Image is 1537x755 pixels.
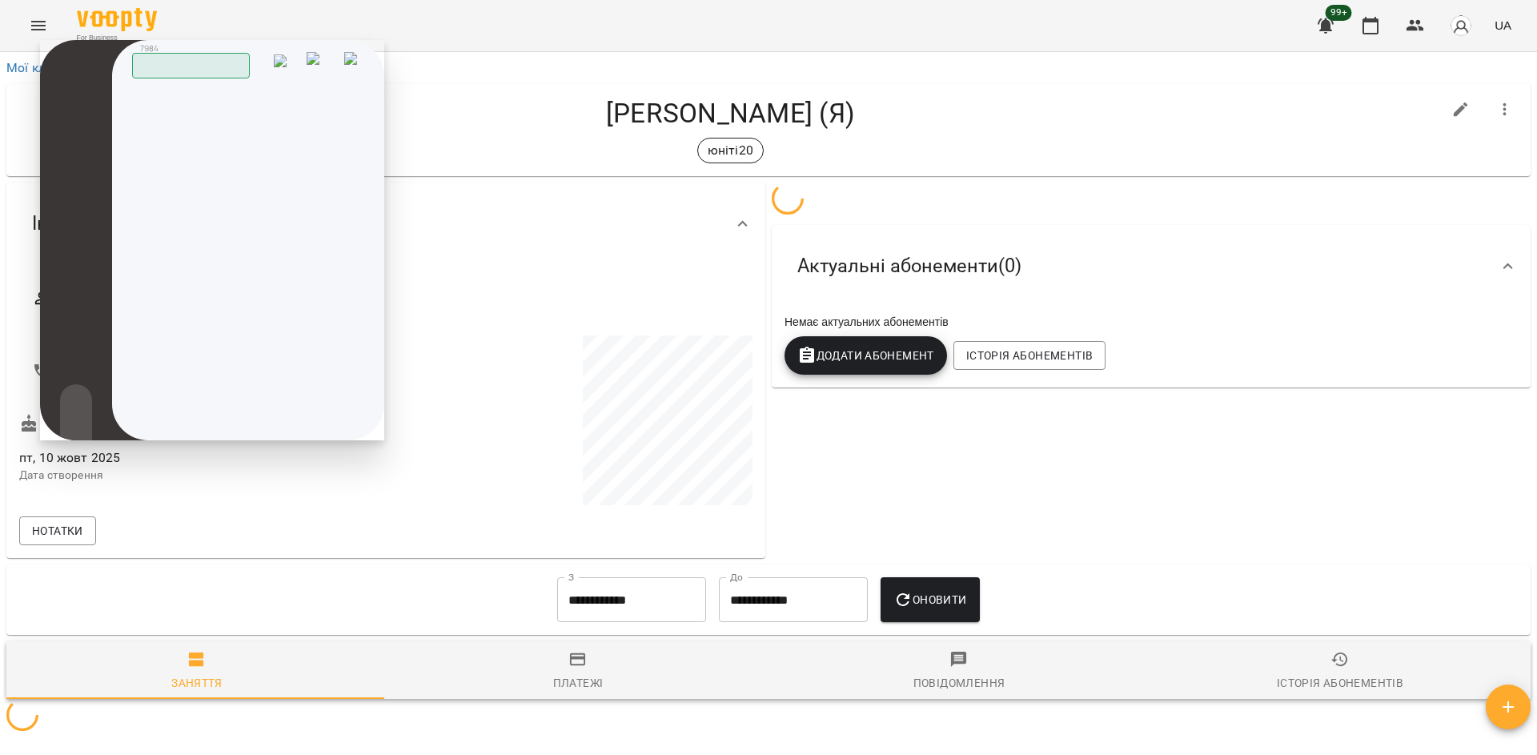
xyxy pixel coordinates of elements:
div: Платежі [553,673,604,693]
span: Нотатки [32,521,83,540]
img: Voopty Logo [77,8,157,31]
div: юніті20 [697,138,764,163]
button: UA [1488,10,1518,40]
h4: [PERSON_NAME] (Я) [19,97,1442,130]
p: Дата створення [19,468,383,484]
div: Заняття [171,673,223,693]
nav: breadcrumb [6,58,1531,78]
p: юніті20 [708,141,753,160]
div: Історія абонементів [1277,673,1403,693]
span: пт, 10 жовт 2025 [19,448,383,468]
span: 99+ [1326,5,1352,21]
div: Повідомлення [913,673,1005,693]
span: Додати Абонемент [797,346,934,365]
div: Немає актуальних абонементів [781,311,1521,333]
span: UA [1495,17,1511,34]
span: Особистий кабінет клієнта [64,300,740,316]
div: Інформація про учня [6,183,765,265]
button: Додати Абонемент [785,336,947,375]
div: Дату народження не задано [16,411,386,440]
span: Історія абонементів [966,346,1093,365]
span: Інформація про учня [32,211,215,236]
a: Мої клієнти [6,60,77,75]
span: Актуальні абонементи ( 0 ) [797,254,1021,279]
span: Оновити [893,590,966,609]
div: Актуальні абонементи(0) [772,225,1531,307]
img: avatar_s.png [1450,14,1472,37]
span: For Business [77,33,157,43]
button: Оновити [881,577,979,622]
button: Історія абонементів [953,341,1106,370]
button: Menu [19,6,58,45]
button: Нотатки [19,516,96,545]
